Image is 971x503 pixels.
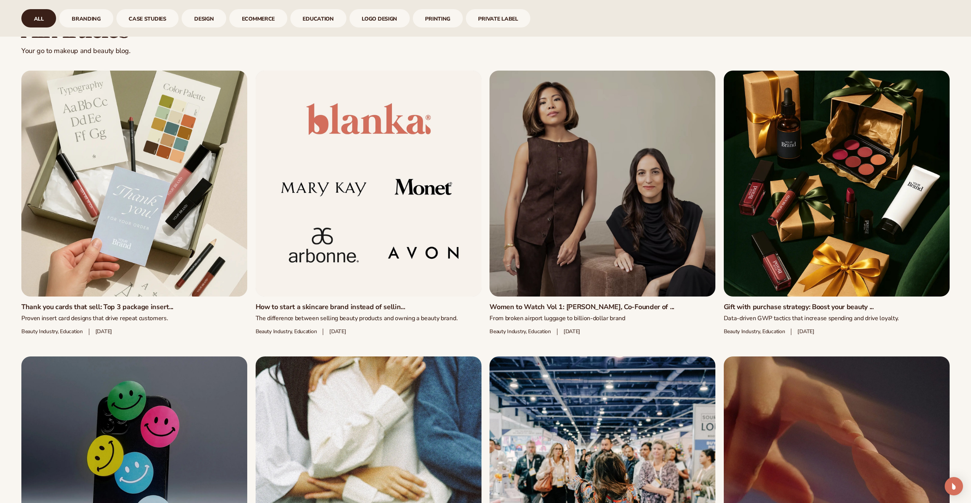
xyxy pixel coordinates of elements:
h2: All articles [21,16,950,42]
a: logo design [349,9,410,27]
a: Gift with purchase strategy: Boost your beauty ... [724,303,950,311]
a: Women to Watch Vol 1: [PERSON_NAME], Co-Founder of ... [490,303,715,311]
a: ecommerce [229,9,287,27]
span: Beauty industry, education [21,329,83,335]
a: All [21,9,56,27]
div: Open Intercom Messenger [945,477,963,495]
div: 1 / 9 [21,9,56,27]
span: Beauty Industry, Education [490,329,551,335]
span: Beauty industry, Education [256,329,317,335]
a: Education [290,9,346,27]
div: 4 / 9 [182,9,226,27]
div: 5 / 9 [229,9,287,27]
a: How to start a skincare brand instead of sellin... [256,303,481,311]
span: Beauty industry, education [724,329,785,335]
div: 8 / 9 [413,9,463,27]
a: design [182,9,226,27]
a: Thank you cards that sell: Top 3 package insert... [21,303,247,311]
a: case studies [116,9,179,27]
a: branding [59,9,113,27]
div: 9 / 9 [466,9,531,27]
div: 6 / 9 [290,9,346,27]
div: 7 / 9 [349,9,410,27]
div: 2 / 9 [59,9,113,27]
p: Your go to makeup and beauty blog. [21,47,950,55]
a: Private Label [466,9,531,27]
div: 3 / 9 [116,9,179,27]
a: printing [413,9,463,27]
